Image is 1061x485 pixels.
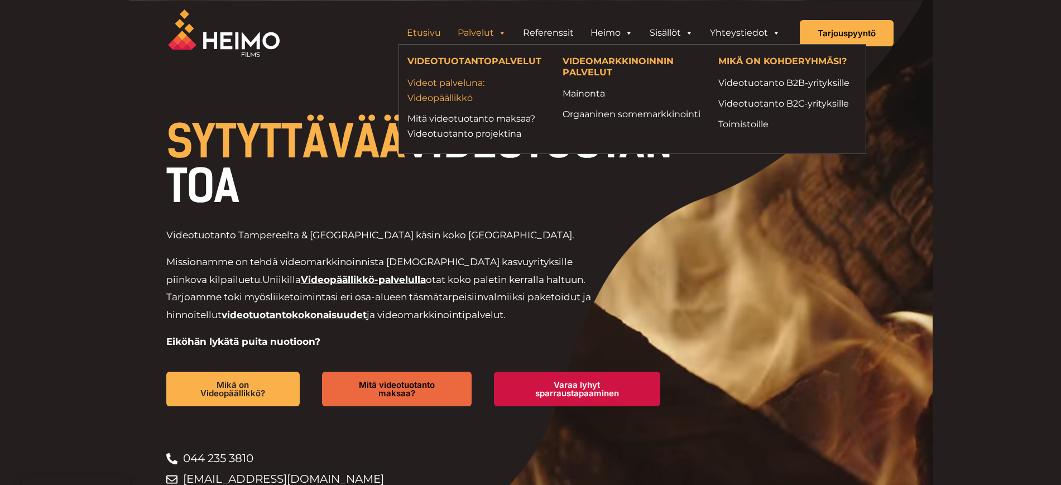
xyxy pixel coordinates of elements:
[407,111,546,141] a: Mitä videotuotanto maksaa?Videotuotanto projektina
[718,117,857,132] a: Toimistoille
[718,75,857,90] a: Videotuotanto B2B-yrityksille
[407,56,546,69] h4: VIDEOTUOTANTOPALVELUT
[184,381,282,397] span: Mikä on Videopäällikkö?
[166,372,300,406] a: Mikä on Videopäällikkö?
[166,227,607,244] p: Videotuotanto Tampereelta & [GEOGRAPHIC_DATA] käsin koko [GEOGRAPHIC_DATA].
[718,96,857,111] a: Videotuotanto B2C-yrityksille
[166,115,405,169] span: SYTYTTÄVÄÄ
[166,448,683,469] a: 044 235 3810
[166,253,607,324] p: Missionamme on tehdä videomarkkinoinnista [DEMOGRAPHIC_DATA] kasvuyrityksille piinkova kilpailuetu.
[367,309,506,320] span: ja videomarkkinointipalvelut.
[340,381,453,397] span: Mitä videotuotanto maksaa?
[407,75,546,105] a: Videot palveluna: Videopäällikkö
[301,274,426,285] a: Videopäällikkö-palvelulla
[166,336,320,347] strong: Eiköhän lykätä puita nuotioon?
[512,381,642,397] span: Varaa lyhyt sparraustapaaminen
[449,22,515,44] a: Palvelut
[494,372,660,406] a: Varaa lyhyt sparraustapaaminen
[322,372,471,406] a: Mitä videotuotanto maksaa?
[180,448,253,469] span: 044 235 3810
[515,22,582,44] a: Referenssit
[262,274,301,285] span: Uniikilla
[718,56,857,69] h4: MIKÄ ON KOHDERYHMÄSI?
[563,107,702,122] a: Orgaaninen somemarkkinointi
[702,22,789,44] a: Yhteystiedot
[563,56,702,80] h4: VIDEOMARKKINOINNIN PALVELUT
[166,291,591,320] span: valmiiksi paketoidut ja hinnoitellut
[641,22,702,44] a: Sisällöt
[270,291,483,302] span: liiketoimintasi eri osa-alueen täsmätarpeisiin
[166,119,683,209] h1: VIDEOTUOTANTOA
[168,9,280,57] img: Heimo Filmsin logo
[563,86,702,101] a: Mainonta
[222,309,367,320] a: videotuotantokokonaisuudet
[399,22,449,44] a: Etusivu
[800,20,894,46] a: Tarjouspyyntö
[393,22,794,44] aside: Header Widget 1
[582,22,641,44] a: Heimo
